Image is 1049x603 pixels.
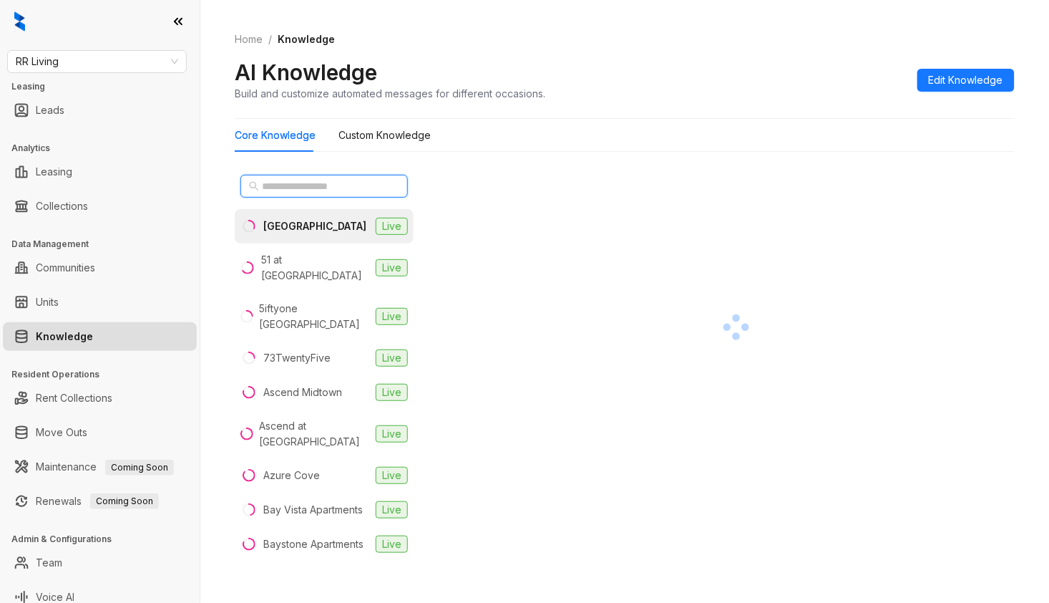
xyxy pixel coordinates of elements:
li: Communities [3,254,197,282]
span: Live [376,349,408,367]
div: 5iftyone [GEOGRAPHIC_DATA] [260,301,370,332]
div: Azure Cove [263,468,320,483]
a: Rent Collections [36,384,112,413]
a: Team [36,549,62,577]
h2: AI Knowledge [235,59,377,86]
span: Live [376,425,408,443]
li: Leads [3,96,197,125]
a: Leads [36,96,64,125]
span: Live [376,467,408,484]
a: Units [36,288,59,317]
span: Coming Soon [90,493,159,509]
li: Team [3,549,197,577]
span: Live [376,308,408,325]
button: Edit Knowledge [917,69,1015,92]
span: Live [376,384,408,401]
div: Bay Vista Apartments [263,502,363,518]
li: Units [3,288,197,317]
div: Custom Knowledge [338,127,431,143]
a: RenewalsComing Soon [36,487,159,516]
div: [GEOGRAPHIC_DATA] [263,218,366,234]
div: Core Knowledge [235,127,316,143]
div: Ascend at [GEOGRAPHIC_DATA] [259,418,370,450]
div: Baystone Apartments [263,536,364,552]
li: Renewals [3,487,197,516]
li: Leasing [3,158,197,186]
span: Live [376,536,408,553]
span: RR Living [16,51,178,72]
li: Collections [3,192,197,221]
li: Knowledge [3,322,197,351]
li: Move Outs [3,418,197,447]
a: Communities [36,254,95,282]
a: Knowledge [36,322,93,351]
a: Home [232,32,265,47]
a: Leasing [36,158,72,186]
li: Rent Collections [3,384,197,413]
div: Ascend Midtown [263,385,342,400]
span: search [249,181,259,191]
h3: Resident Operations [11,368,200,381]
h3: Analytics [11,142,200,155]
span: Edit Knowledge [929,72,1003,88]
div: 73TwentyFive [263,350,331,366]
h3: Admin & Configurations [11,533,200,546]
li: / [268,32,272,47]
span: Knowledge [278,33,335,45]
div: 51 at [GEOGRAPHIC_DATA] [261,252,370,284]
h3: Leasing [11,80,200,93]
a: Move Outs [36,418,87,447]
span: Live [376,501,408,518]
h3: Data Management [11,238,200,251]
span: Live [376,218,408,235]
a: Collections [36,192,88,221]
li: Maintenance [3,453,197,481]
span: Coming Soon [105,460,174,476]
div: Build and customize automated messages for different occasions. [235,86,545,101]
span: Live [376,259,408,276]
img: logo [14,11,25,32]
